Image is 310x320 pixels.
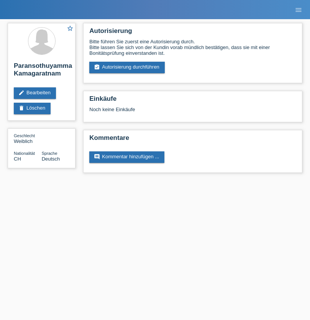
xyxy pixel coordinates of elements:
[67,25,74,33] a: star_border
[42,156,60,162] span: Deutsch
[14,133,42,144] div: Weiblich
[89,134,296,146] h2: Kommentare
[291,7,306,12] a: menu
[89,62,165,73] a: assignment_turned_inAutorisierung durchführen
[295,6,302,14] i: menu
[18,90,25,96] i: edit
[89,95,296,107] h2: Einkäufe
[89,151,164,163] a: commentKommentar hinzufügen ...
[42,151,57,156] span: Sprache
[14,151,35,156] span: Nationalität
[14,103,51,114] a: deleteLöschen
[89,39,296,56] div: Bitte führen Sie zuerst eine Autorisierung durch. Bitte lassen Sie sich von der Kundin vorab münd...
[14,87,56,99] a: editBearbeiten
[14,133,35,138] span: Geschlecht
[67,25,74,32] i: star_border
[89,27,296,39] h2: Autorisierung
[89,107,296,118] div: Noch keine Einkäufe
[94,64,100,70] i: assignment_turned_in
[14,62,69,81] h2: Paransothuyamma Kamagaratnam
[14,156,21,162] span: Schweiz
[18,105,25,111] i: delete
[94,154,100,160] i: comment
